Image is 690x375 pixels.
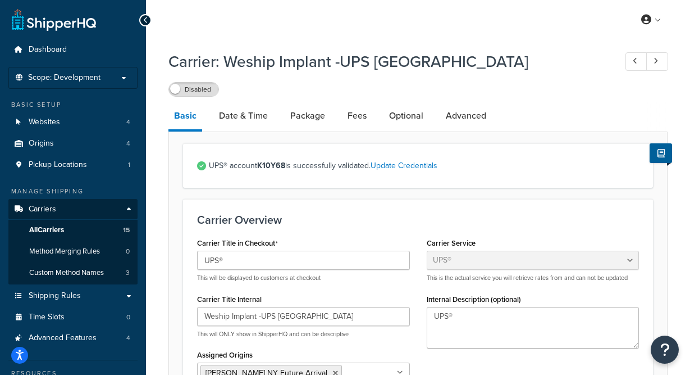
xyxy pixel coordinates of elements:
li: Advanced Features [8,328,138,349]
a: Carriers [8,199,138,220]
a: Advanced Features4 [8,328,138,349]
a: Next Record [646,52,668,71]
a: Optional [383,102,429,129]
label: Disabled [169,83,218,96]
span: 3 [126,268,130,278]
label: Assigned Origins [197,351,253,359]
a: Update Credentials [371,160,437,171]
span: 15 [123,225,130,235]
a: Method Merging Rules0 [8,241,138,262]
label: Carrier Title Internal [197,295,262,304]
a: Previous Record [625,52,647,71]
a: Pickup Locations1 [8,155,138,175]
span: 1 [128,160,130,170]
p: This is the actual service you will retrieve rates from and can not be updated [427,274,639,282]
div: Manage Shipping [8,187,138,196]
li: Origins [8,133,138,154]
textarea: UPS® [427,307,639,349]
span: 4 [126,139,130,148]
span: Carriers [29,205,56,214]
li: Websites [8,112,138,133]
a: Custom Method Names3 [8,263,138,283]
span: 4 [126,333,130,343]
a: Package [285,102,331,129]
button: Show Help Docs [650,143,672,163]
span: Advanced Features [29,333,97,343]
p: This will ONLY show in ShipperHQ and can be descriptive [197,330,410,338]
a: Date & Time [213,102,273,129]
strong: K10Y68 [257,160,285,171]
a: Time Slots0 [8,307,138,328]
span: UPS® account is successfully validated. [209,158,639,174]
span: Pickup Locations [29,160,87,170]
span: 4 [126,118,130,127]
a: Fees [342,102,372,129]
a: AllCarriers15 [8,220,138,241]
a: Shipping Rules [8,286,138,306]
span: Origins [29,139,54,148]
li: Time Slots [8,307,138,328]
label: Carrier Title in Checkout [197,239,278,248]
span: Custom Method Names [29,268,104,278]
a: Origins4 [8,133,138,154]
span: Shipping Rules [29,291,81,301]
li: Pickup Locations [8,155,138,175]
li: Custom Method Names [8,263,138,283]
span: All Carriers [29,225,64,235]
span: Time Slots [29,313,65,322]
span: Dashboard [29,45,67,55]
span: 0 [126,247,130,256]
span: 0 [126,313,130,322]
span: Scope: Development [28,73,100,83]
label: Carrier Service [427,239,476,247]
a: Websites4 [8,112,138,133]
span: Method Merging Rules [29,247,100,256]
h3: Carrier Overview [197,214,639,226]
label: Internal Description (optional) [427,295,521,304]
li: Carriers [8,199,138,284]
a: Dashboard [8,39,138,60]
li: Method Merging Rules [8,241,138,262]
a: Basic [168,102,202,132]
p: This will be displayed to customers at checkout [197,274,410,282]
a: Advanced [440,102,492,129]
div: Basic Setup [8,100,138,110]
h1: Carrier: Weship Implant -UPS [GEOGRAPHIC_DATA] [168,51,605,73]
span: Websites [29,118,60,127]
button: Open Resource Center [651,336,679,364]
